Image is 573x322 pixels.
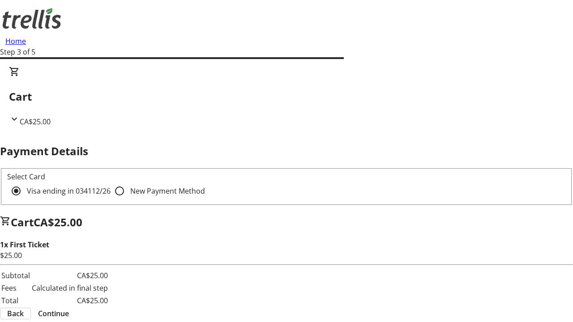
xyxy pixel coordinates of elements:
[1,282,30,294] td: Fees
[7,171,566,182] div: Select Card
[128,186,205,196] label: New Payment Method
[9,66,564,127] div: CartCA$25.00
[31,270,108,281] td: CA$25.00
[1,270,30,281] td: Subtotal
[31,282,108,294] td: Calculated in final step
[20,117,51,127] span: CA$25.00
[38,308,69,319] span: Continue
[7,308,24,319] span: Back
[31,295,108,306] td: CA$25.00
[31,308,76,319] button: Continue
[92,186,111,196] span: 12/26
[34,215,82,229] span: CA$25.00
[27,186,111,196] span: Visa ending in 0341
[11,215,34,229] span: Cart
[9,89,564,105] h2: Cart
[1,295,30,306] td: Total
